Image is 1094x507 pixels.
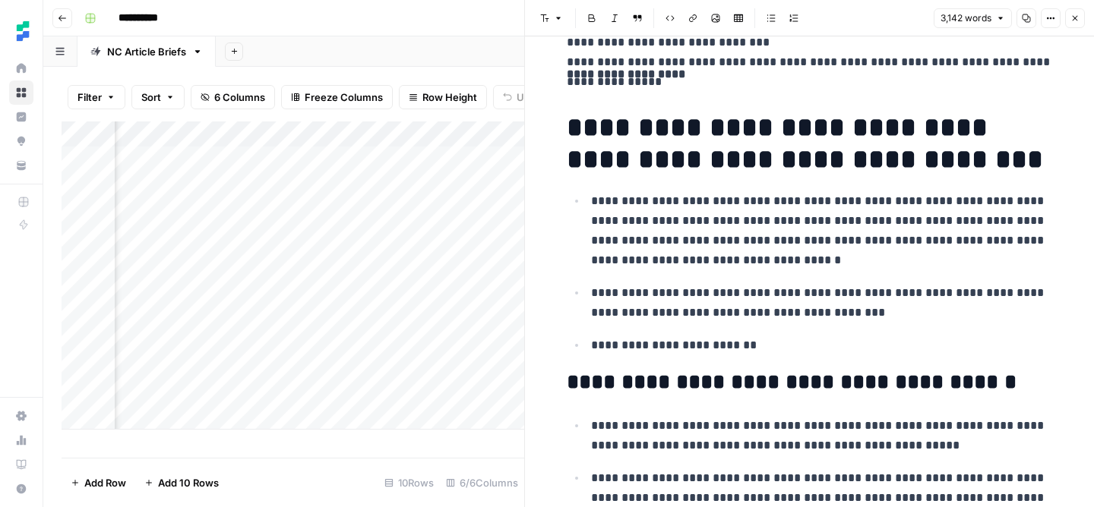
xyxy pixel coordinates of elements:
button: 3,142 words [934,8,1012,28]
button: Add Row [62,471,135,495]
span: 6 Columns [214,90,265,105]
img: Ten Speed Logo [9,17,36,45]
a: NC Article Briefs [77,36,216,67]
div: 6/6 Columns [440,471,524,495]
button: Sort [131,85,185,109]
span: 3,142 words [941,11,991,25]
span: Freeze Columns [305,90,383,105]
a: Home [9,56,33,80]
button: Row Height [399,85,487,109]
button: Add 10 Rows [135,471,228,495]
a: Browse [9,80,33,105]
span: Undo [517,90,542,105]
span: Row Height [422,90,477,105]
button: Filter [68,85,125,109]
span: Sort [141,90,161,105]
button: Help + Support [9,477,33,501]
button: 6 Columns [191,85,275,109]
a: Your Data [9,153,33,178]
a: Usage [9,428,33,452]
button: Workspace: Ten Speed [9,12,33,50]
a: Opportunities [9,129,33,153]
a: Learning Hub [9,452,33,477]
button: Freeze Columns [281,85,393,109]
span: Add 10 Rows [158,475,219,490]
button: Undo [493,85,552,109]
span: Filter [77,90,102,105]
div: NC Article Briefs [107,44,186,59]
a: Settings [9,404,33,428]
span: Add Row [84,475,126,490]
a: Insights [9,105,33,129]
div: 10 Rows [378,471,440,495]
